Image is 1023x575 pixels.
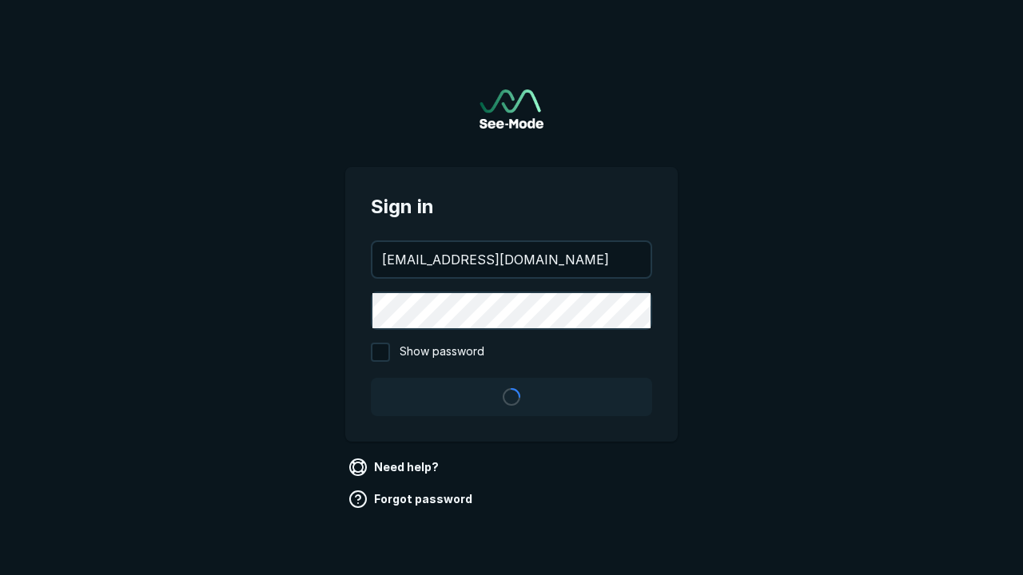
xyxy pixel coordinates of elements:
a: Go to sign in [480,89,543,129]
a: Need help? [345,454,445,480]
a: Forgot password [345,486,479,512]
img: See-Mode Logo [480,89,543,129]
span: Sign in [371,192,652,221]
span: Show password [400,343,484,362]
input: your@email.com [372,242,651,277]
